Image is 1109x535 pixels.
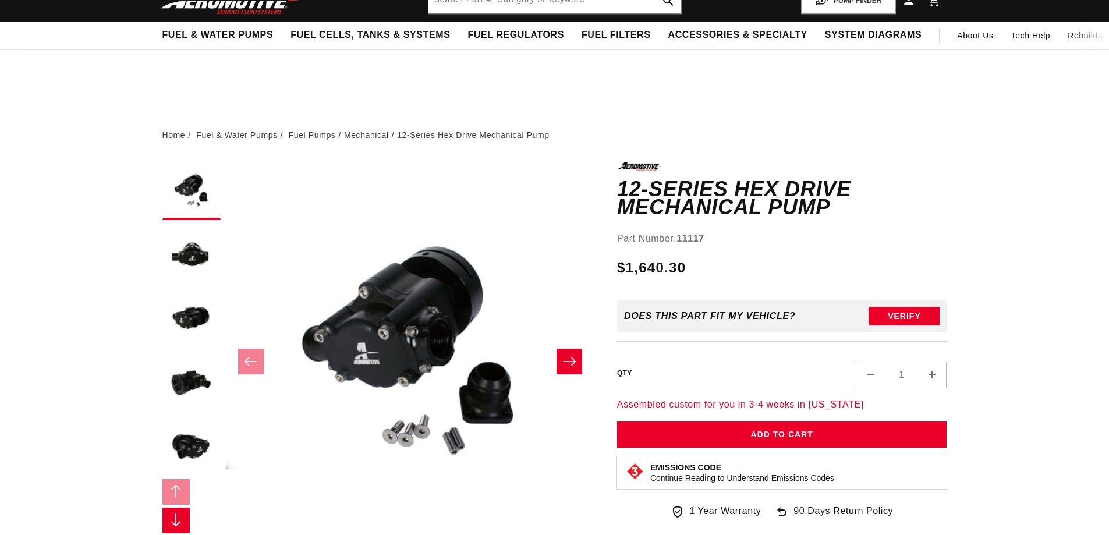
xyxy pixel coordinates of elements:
[650,462,834,483] button: Emissions CodeContinue Reading to Understand Emissions Codes
[459,22,572,49] summary: Fuel Regulators
[467,29,564,41] span: Fuel Regulators
[650,473,834,483] p: Continue Reading to Understand Emissions Codes
[650,463,721,472] strong: Emissions Code
[1002,22,1060,49] summary: Tech Help
[582,29,651,41] span: Fuel Filters
[617,231,947,246] div: Part Number:
[869,307,940,325] button: Verify
[162,162,221,220] button: Load image 1 in gallery view
[793,504,893,530] span: 90 Days Return Policy
[1011,29,1051,42] span: Tech Help
[162,508,190,533] button: Slide right
[617,180,947,217] h1: 12-Series Hex Drive Mechanical Pump
[825,29,922,41] span: System Diagrams
[626,462,644,481] img: Emissions code
[617,397,947,412] p: Assembled custom for you in 3-4 weeks in [US_STATE]
[344,129,397,141] li: Mechanical
[660,22,816,49] summary: Accessories & Specialty
[162,29,274,41] span: Fuel & Water Pumps
[162,290,221,348] button: Load image 3 in gallery view
[238,349,264,374] button: Slide left
[573,22,660,49] summary: Fuel Filters
[676,233,704,243] strong: 11117
[162,418,221,476] button: Load image 5 in gallery view
[162,479,190,505] button: Slide left
[816,22,930,49] summary: System Diagrams
[617,257,686,278] span: $1,640.30
[617,421,947,448] button: Add to Cart
[1068,29,1102,42] span: Rebuilds
[282,22,459,49] summary: Fuel Cells, Tanks & Systems
[289,129,336,141] a: Fuel Pumps
[668,29,807,41] span: Accessories & Specialty
[154,22,282,49] summary: Fuel & Water Pumps
[957,31,993,40] span: About Us
[162,129,186,141] a: Home
[775,504,893,530] a: 90 Days Return Policy
[557,349,582,374] button: Slide right
[162,226,221,284] button: Load image 2 in gallery view
[162,129,947,141] nav: breadcrumbs
[689,504,761,519] span: 1 Year Warranty
[948,22,1002,49] a: About Us
[624,311,796,321] div: Does This part fit My vehicle?
[617,369,632,378] label: QTY
[397,129,549,141] li: 12-Series Hex Drive Mechanical Pump
[290,29,450,41] span: Fuel Cells, Tanks & Systems
[671,504,761,519] a: 1 Year Warranty
[162,354,221,412] button: Load image 4 in gallery view
[196,129,277,141] a: Fuel & Water Pumps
